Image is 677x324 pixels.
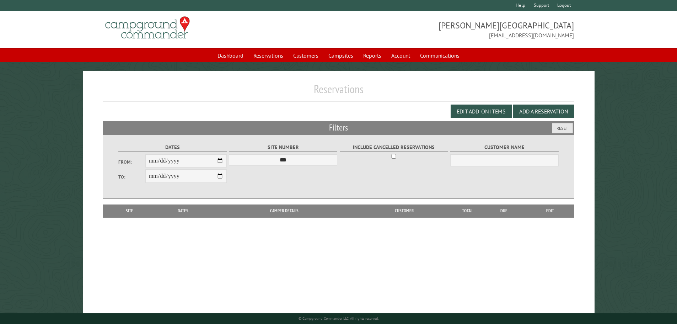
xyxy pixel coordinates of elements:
th: Customer [355,205,453,217]
small: © Campground Commander LLC. All rights reserved. [299,316,379,321]
button: Add a Reservation [513,105,574,118]
span: [PERSON_NAME][GEOGRAPHIC_DATA] [EMAIL_ADDRESS][DOMAIN_NAME] [339,20,574,39]
a: Account [387,49,414,62]
label: Customer Name [450,143,559,152]
th: Due [482,205,526,217]
th: Total [453,205,482,217]
th: Edit [526,205,574,217]
label: Include Cancelled Reservations [340,143,448,152]
th: Camper Details [214,205,355,217]
th: Dates [153,205,214,217]
h2: Filters [103,121,574,134]
a: Communications [416,49,464,62]
label: Dates [118,143,227,152]
label: To: [118,174,145,180]
label: Site Number [229,143,337,152]
a: Reservations [249,49,288,62]
h1: Reservations [103,82,574,102]
button: Reset [552,123,573,133]
button: Edit Add-on Items [451,105,512,118]
a: Reports [359,49,386,62]
a: Customers [289,49,323,62]
label: From: [118,159,145,165]
th: Site [107,205,153,217]
a: Campsites [324,49,358,62]
img: Campground Commander [103,14,192,42]
a: Dashboard [213,49,248,62]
